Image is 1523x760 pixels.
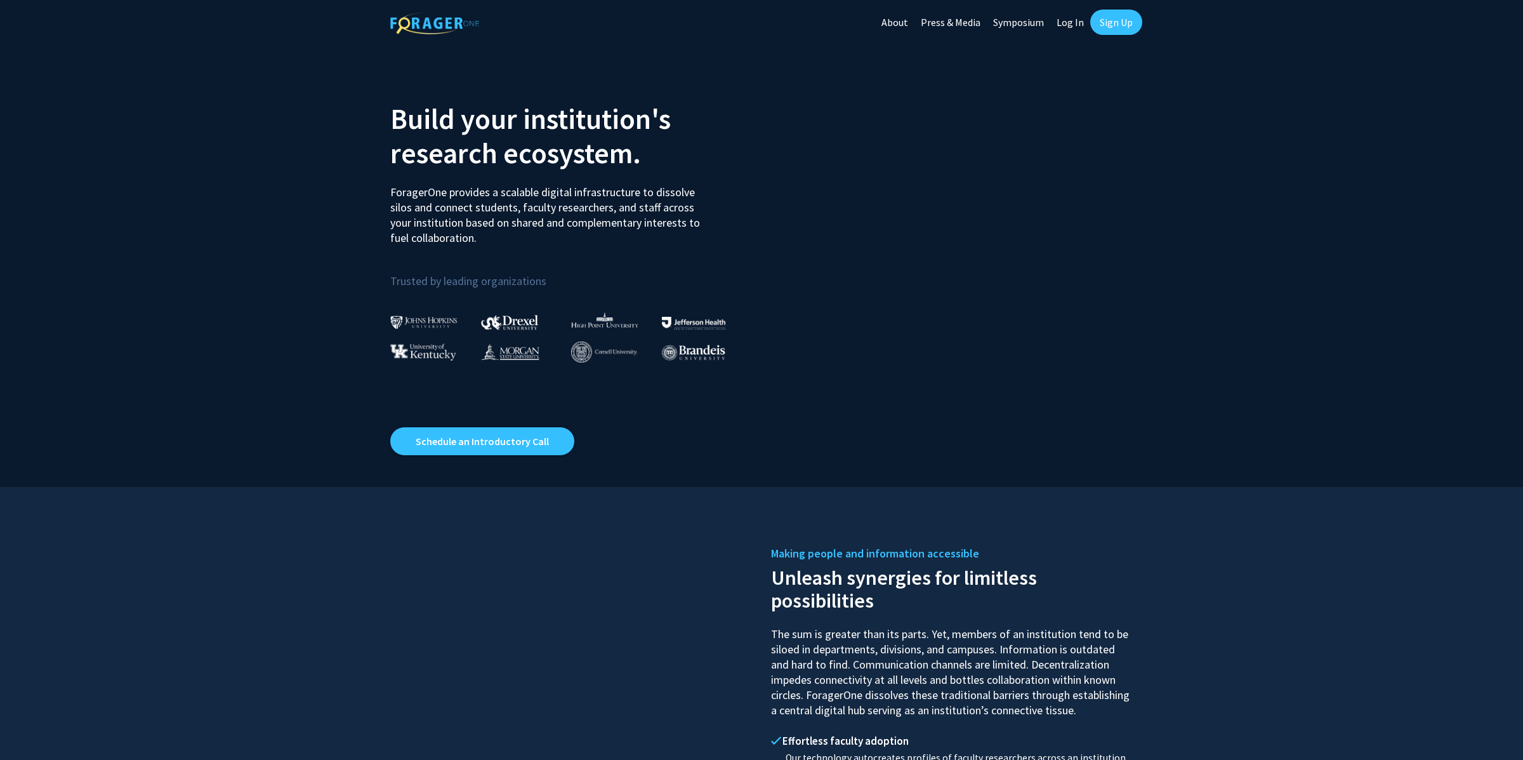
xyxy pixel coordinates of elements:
[390,175,709,246] p: ForagerOne provides a scalable digital infrastructure to dissolve silos and connect students, fac...
[390,102,752,170] h2: Build your institution's research ecosystem.
[390,343,456,361] img: University of Kentucky
[662,345,725,361] img: Brandeis University
[662,317,725,329] img: Thomas Jefferson University
[571,312,638,328] img: High Point University
[481,343,539,360] img: Morgan State University
[1090,10,1142,35] a: Sign Up
[771,563,1133,612] h2: Unleash synergies for limitless possibilities
[390,316,458,329] img: Johns Hopkins University
[390,12,479,34] img: ForagerOne Logo
[390,427,574,455] a: Opens in a new tab
[771,735,1133,747] h4: Effortless faculty adoption
[571,342,637,363] img: Cornell University
[481,315,538,330] img: Drexel University
[771,544,1133,563] h5: Making people and information accessible
[771,615,1133,718] p: The sum is greater than its parts. Yet, members of an institution tend to be siloed in department...
[390,256,752,291] p: Trusted by leading organizations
